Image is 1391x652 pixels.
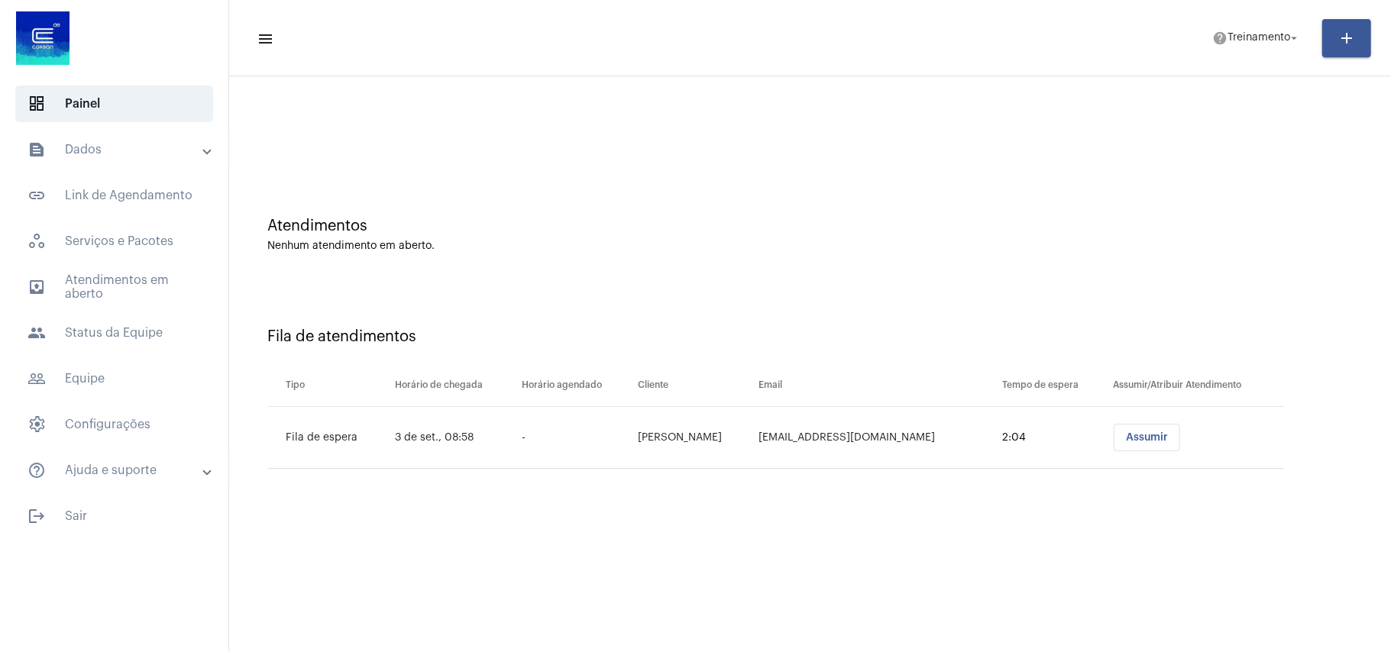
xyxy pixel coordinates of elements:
mat-icon: sidenav icon [257,30,272,48]
mat-icon: sidenav icon [27,370,46,388]
span: sidenav icon [27,95,46,113]
img: d4669ae0-8c07-2337-4f67-34b0df7f5ae4.jpeg [12,8,73,69]
button: Treinamento [1203,23,1310,53]
mat-icon: arrow_drop_down [1287,31,1301,45]
th: Tempo de espera [998,364,1109,407]
th: Email [755,364,998,407]
td: 2:04 [998,407,1109,469]
mat-icon: sidenav icon [27,140,46,159]
mat-icon: sidenav icon [27,278,46,296]
span: Sair [15,498,213,534]
th: Cliente [634,364,755,407]
span: Assumir [1126,432,1168,443]
span: sidenav icon [27,415,46,434]
span: Treinamento [1228,33,1290,44]
td: 3 de set., 08:58 [392,407,518,469]
mat-expansion-panel-header: sidenav iconAjuda e suporte [9,452,228,489]
div: Fila de atendimentos [267,328,1353,345]
span: Equipe [15,360,213,397]
div: Nenhum atendimento em aberto. [267,240,1353,252]
mat-icon: help [1212,31,1228,46]
td: - [518,407,634,469]
mat-panel-title: Dados [27,140,204,159]
span: Configurações [15,406,213,443]
mat-expansion-panel-header: sidenav iconDados [9,131,228,168]
th: Horário de chegada [392,364,518,407]
span: Painel [15,86,213,122]
td: [PERSON_NAME] [634,407,755,469]
th: Tipo [267,364,392,407]
td: Fila de espera [267,407,392,469]
th: Horário agendado [518,364,634,407]
button: Assumir [1114,424,1180,451]
span: Link de Agendamento [15,177,213,214]
div: Atendimentos [267,218,1353,234]
mat-icon: sidenav icon [27,186,46,205]
span: Status da Equipe [15,315,213,351]
mat-icon: sidenav icon [27,461,46,479]
th: Assumir/Atribuir Atendimento [1109,364,1284,407]
mat-chip-list: selection [1113,424,1284,451]
mat-panel-title: Ajuda e suporte [27,461,204,479]
mat-icon: add [1338,29,1356,47]
mat-icon: sidenav icon [27,507,46,525]
mat-icon: sidenav icon [27,324,46,342]
span: Serviços e Pacotes [15,223,213,260]
span: Atendimentos em aberto [15,269,213,305]
td: [EMAIL_ADDRESS][DOMAIN_NAME] [755,407,998,469]
span: sidenav icon [27,232,46,250]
